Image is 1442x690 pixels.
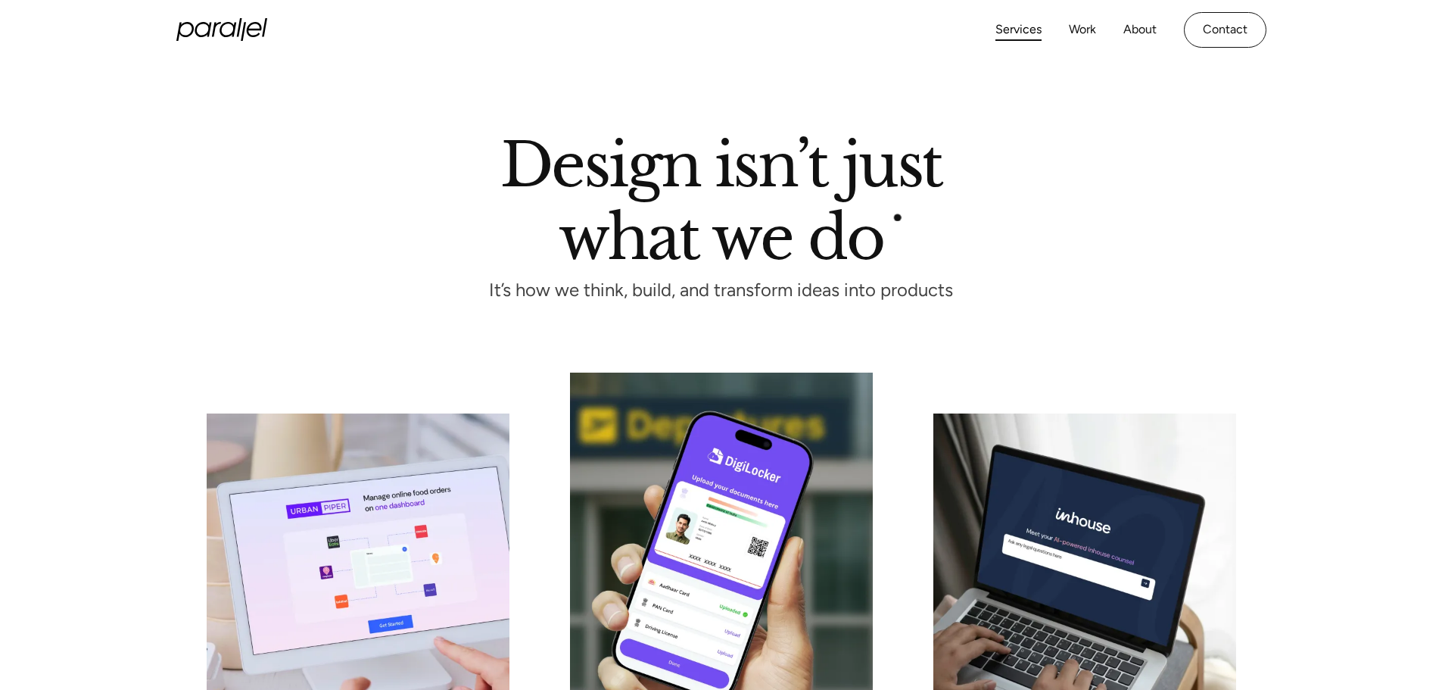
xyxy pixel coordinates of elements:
[500,136,942,260] h1: Design isn’t just what we do
[176,18,267,41] a: home
[1069,19,1096,41] a: Work
[462,284,981,297] p: It’s how we think, build, and transform ideas into products
[1123,19,1157,41] a: About
[1184,12,1266,48] a: Contact
[995,19,1042,41] a: Services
